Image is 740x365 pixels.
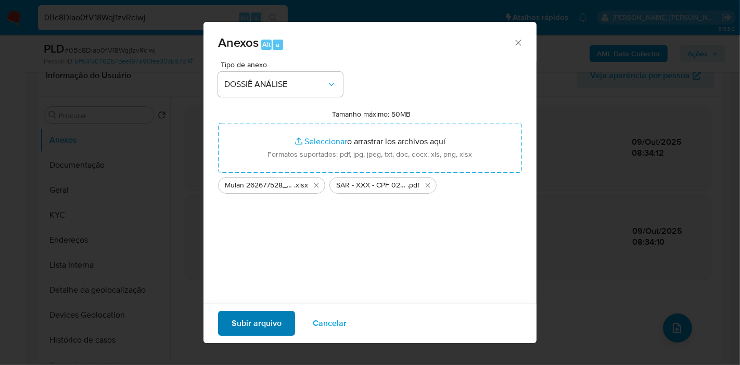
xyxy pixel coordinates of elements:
span: Tipo de anexo [221,61,346,68]
span: Subir arquivo [232,312,282,335]
span: .pdf [407,180,419,191]
span: DOSSIÊ ANÁLISE [224,79,326,90]
span: a [276,40,279,49]
button: Eliminar Mulan 262677528_2025_10_09_08_04_45.xlsx [310,179,323,192]
button: Subir arquivo [218,311,295,336]
span: Mulan 262677528_2025_10_09_08_04_45 [225,180,294,191]
span: SAR - XXX - CPF 02921321238 - [PERSON_NAME] DOS [PERSON_NAME] [336,180,407,191]
button: Eliminar SAR - XXX - CPF 02921321238 - ALINE DOS SANTOS SILVA.pdf [422,179,434,192]
span: Cancelar [313,312,347,335]
label: Tamanho máximo: 50MB [333,109,411,119]
button: DOSSIÊ ANÁLISE [218,72,343,97]
span: Anexos [218,33,259,52]
button: Cancelar [299,311,360,336]
ul: Archivos seleccionados [218,173,522,194]
span: .xlsx [294,180,308,191]
span: Alt [262,40,271,49]
button: Cerrar [513,37,522,47]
